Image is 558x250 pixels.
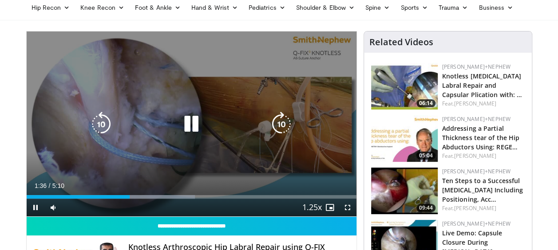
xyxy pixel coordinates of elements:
[52,182,64,189] span: 5:10
[416,99,435,107] span: 06:14
[442,115,511,123] a: [PERSON_NAME]+Nephew
[454,152,496,160] a: [PERSON_NAME]
[371,168,438,214] img: 2e9f495f-3407-450b-907a-1621d4a8ce61.150x105_q85_crop-smart_upscale.jpg
[371,63,438,109] a: 06:14
[442,63,511,70] a: [PERSON_NAME]+Nephew
[303,199,321,216] button: Playback Rate
[27,199,44,216] button: Pause
[371,63,438,109] img: 9e8ee752-f27c-48fa-8abe-87618a9a446b.150x105_q85_crop-smart_upscale.jpg
[371,115,438,162] a: 05:04
[371,115,438,162] img: 96c48c4b-e2a8-4ec0-b442-5a24c20de5ab.150x105_q85_crop-smart_upscale.jpg
[371,168,438,214] a: 09:44
[442,152,525,160] div: Feat.
[442,220,511,227] a: [PERSON_NAME]+Nephew
[49,182,51,189] span: /
[44,199,62,216] button: Mute
[454,204,496,212] a: [PERSON_NAME]
[442,168,511,175] a: [PERSON_NAME]+Nephew
[369,37,433,47] h4: Related Videos
[416,204,435,212] span: 09:44
[442,124,520,151] a: Addressing a Partial Thickness tear of the Hip Abductors Using: REGE…
[454,100,496,107] a: [PERSON_NAME]
[442,100,525,108] div: Feat.
[35,182,47,189] span: 1:36
[27,31,356,217] video-js: Video Player
[442,176,523,203] a: Ten Steps to a Successful [MEDICAL_DATA] Including Positioning, Acc…
[442,72,522,99] a: Knotless [MEDICAL_DATA] Labral Repair and Capsular Plication with: …
[339,199,356,216] button: Fullscreen
[442,204,525,212] div: Feat.
[416,152,435,160] span: 05:04
[321,199,339,216] button: Enable picture-in-picture mode
[27,195,356,199] div: Progress Bar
